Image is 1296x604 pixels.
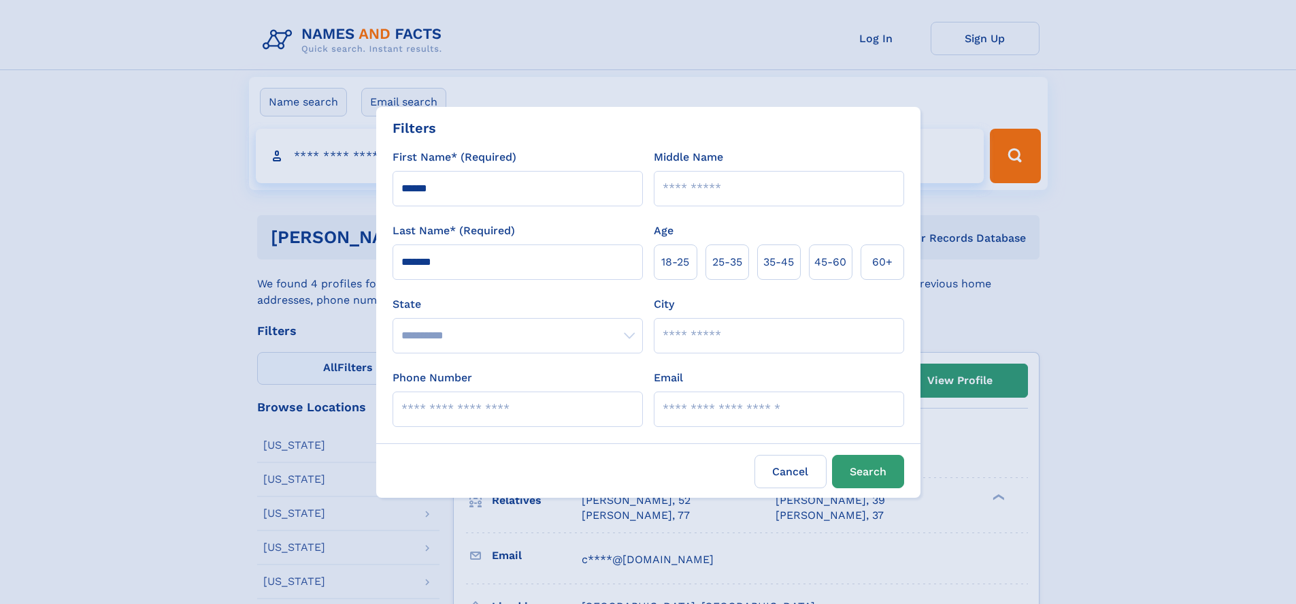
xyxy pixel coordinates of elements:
[654,370,683,386] label: Email
[654,223,674,239] label: Age
[712,254,742,270] span: 25‑35
[754,455,827,488] label: Cancel
[872,254,893,270] span: 60+
[393,149,516,165] label: First Name* (Required)
[814,254,846,270] span: 45‑60
[393,223,515,239] label: Last Name* (Required)
[661,254,689,270] span: 18‑25
[832,455,904,488] button: Search
[654,149,723,165] label: Middle Name
[393,370,472,386] label: Phone Number
[763,254,794,270] span: 35‑45
[393,118,436,138] div: Filters
[393,296,643,313] label: State
[654,296,674,313] label: City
